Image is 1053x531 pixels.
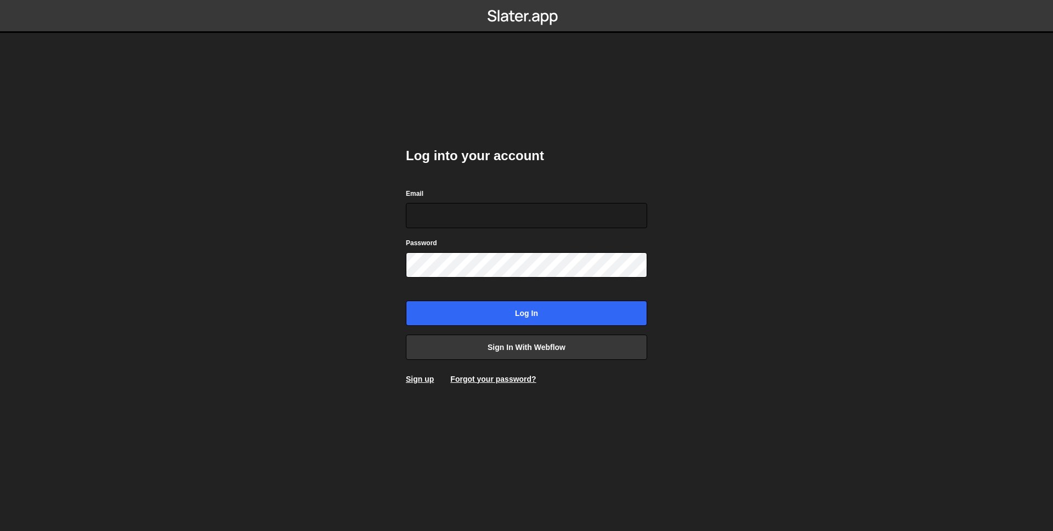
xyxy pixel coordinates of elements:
[406,188,423,199] label: Email
[450,375,536,383] a: Forgot your password?
[406,335,647,360] a: Sign in with Webflow
[406,238,437,248] label: Password
[406,375,434,383] a: Sign up
[406,147,647,165] h2: Log into your account
[406,301,647,326] input: Log in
